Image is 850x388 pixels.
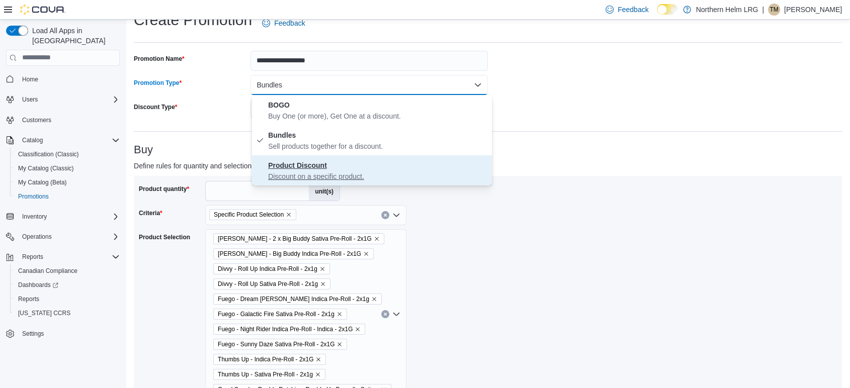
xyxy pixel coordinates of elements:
[696,4,758,16] p: Northern Helm LRG
[22,75,38,83] span: Home
[657,4,678,15] input: Dark Mode
[18,134,47,146] button: Catalog
[2,72,124,86] button: Home
[268,111,488,121] p: Buy One (or more), Get One at a discount.
[14,279,62,291] a: Dashboards
[218,234,372,244] span: [PERSON_NAME] - 2 x Big Buddy Sativa Pre-Roll - 2x1G
[18,211,120,223] span: Inventory
[14,293,43,305] a: Reports
[315,356,321,362] button: Remove Thumbs Up - Indica Pre-Roll - 2x1G from selection in this group
[18,231,120,243] span: Operations
[2,326,124,341] button: Settings
[14,162,78,174] a: My Catalog (Classic)
[18,328,48,340] a: Settings
[250,99,488,119] button: Set a price for a group of bundled products
[14,265,120,277] span: Canadian Compliance
[268,171,488,181] p: Discount on a specific product.
[2,92,124,107] button: Users
[213,369,325,380] span: Thumbs Up - Sativa Pre-Roll - 2x1g
[618,5,648,15] span: Feedback
[22,253,43,261] span: Reports
[14,176,120,188] span: My Catalog (Beta)
[218,279,318,289] span: Divvy - Roll Up Sativa Pre-Roll - 2x1g
[18,327,120,340] span: Settings
[10,264,124,278] button: Canadian Compliance
[18,114,55,126] a: Customers
[18,134,120,146] span: Catalog
[10,306,124,320] button: [US_STATE] CCRS
[28,26,120,46] span: Load All Apps in [GEOGRAPHIC_DATA]
[2,210,124,224] button: Inventory
[218,249,361,259] span: [PERSON_NAME] - Big Buddy Indica Pre-Roll - 2x1G
[268,161,327,169] strong: Product Discount
[18,164,74,172] span: My Catalog (Classic)
[18,93,42,106] button: Users
[213,354,326,365] span: Thumbs Up - Indica Pre-Roll - 2x1G
[213,233,384,244] span: Buddy Blooms - 2 x Big Buddy Sativa Pre-Roll - 2x1G
[10,147,124,161] button: Classification (Classic)
[250,75,488,95] button: Bundles
[213,309,347,320] span: Fuego - Galactic Fire Sativa Pre-Roll - 2x1g
[10,175,124,189] button: My Catalog (Beta)
[2,133,124,147] button: Catalog
[22,233,52,241] span: Operations
[784,4,842,16] p: [PERSON_NAME]
[14,307,120,319] span: Washington CCRS
[18,150,79,158] span: Classification (Classic)
[762,4,764,16] p: |
[134,10,252,30] h1: Create Promotion
[770,4,778,16] span: TM
[10,292,124,306] button: Reports
[274,18,305,28] span: Feedback
[14,162,120,174] span: My Catalog (Classic)
[134,103,177,111] label: Discount Type
[18,178,67,186] span: My Catalog (Beta)
[14,176,71,188] a: My Catalog (Beta)
[213,294,382,305] span: Fuego - Dream Weaver Indica Pre-Roll - 2x1g
[218,369,313,379] span: Thumbs Up - Sativa Pre-Roll - 2x1g
[2,250,124,264] button: Reports
[218,294,369,304] span: Fuego - Dream [PERSON_NAME] Indica Pre-Roll - 2x1g
[18,231,56,243] button: Operations
[14,307,74,319] a: [US_STATE] CCRS
[18,251,47,263] button: Reports
[381,310,389,318] button: Clear input
[218,339,334,349] span: Fuego - Sunny Daze Sativa Pre-Roll - 2x1G
[18,211,51,223] button: Inventory
[392,211,400,219] button: Open list of options
[139,233,190,241] label: Product Selection
[14,148,83,160] a: Classification (Classic)
[371,296,377,302] button: Remove Fuego - Dream Weaver Indica Pre-Roll - 2x1g from selection in this group
[214,210,284,220] span: Specific Product Selection
[213,339,347,350] span: Fuego - Sunny Daze Sativa Pre-Roll - 2x1G
[213,248,374,259] span: Buddy Blooms - Big Buddy Indica Pre-Roll - 2x1G
[18,267,77,275] span: Canadian Compliance
[336,311,343,317] button: Remove Fuego - Galactic Fire Sativa Pre-Roll - 2x1g from selection in this group
[320,281,326,287] button: Remove Divvy - Roll Up Sativa Pre-Roll - 2x1g from selection in this group
[18,114,120,126] span: Customers
[14,148,120,160] span: Classification (Classic)
[6,68,120,367] nav: Complex example
[768,4,780,16] div: Trevor Mackenzie
[14,190,120,203] span: Promotions
[252,95,492,185] div: Select listbox
[258,13,309,33] a: Feedback
[336,341,343,347] button: Remove Fuego - Sunny Daze Sativa Pre-Roll - 2x1G from selection in this group
[218,309,334,319] span: Fuego - Galactic Fire Sativa Pre-Roll - 2x1g
[268,131,296,139] strong: Bundles
[18,309,70,317] span: [US_STATE] CCRS
[363,251,369,257] button: Remove Buddy Blooms - Big Buddy Indica Pre-Roll - 2x1G from selection in this group
[268,101,290,109] strong: BOGO
[14,279,120,291] span: Dashboards
[213,263,330,274] span: Divvy - Roll Up Indica Pre-Roll - 2x1g
[315,371,321,377] button: Remove Thumbs Up - Sativa Pre-Roll - 2x1g from selection in this group
[218,354,313,364] span: Thumbs Up - Indica Pre-Roll - 2x1G
[14,293,120,305] span: Reports
[309,181,339,201] label: unit(s)
[18,251,120,263] span: Reports
[2,230,124,244] button: Operations
[18,73,42,85] a: Home
[134,144,842,156] h3: Buy
[218,264,317,274] span: Divvy - Roll Up Indica Pre-Roll - 2x1g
